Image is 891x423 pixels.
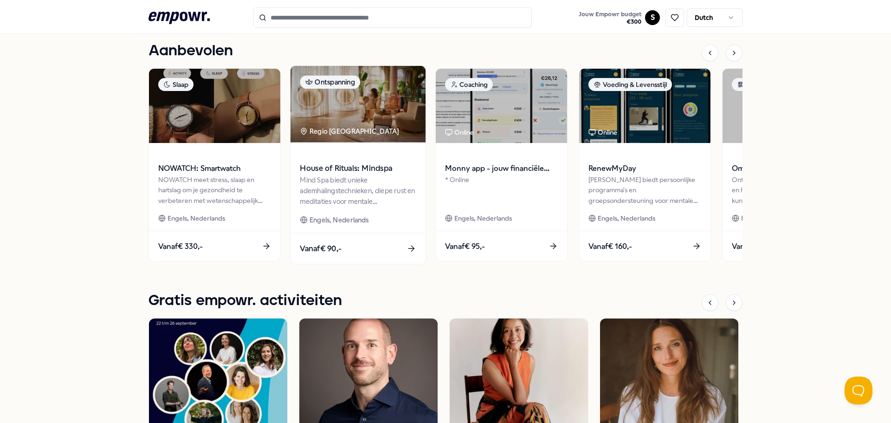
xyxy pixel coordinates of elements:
[454,213,512,223] span: Engels, Nederlands
[158,163,271,175] span: NOWATCH: Smartwatch
[732,175,845,206] div: Ontdek vier gedragsstijlen via kleuren en hoe ze effectieve communicatie kunnen bevorderen.
[588,175,701,206] div: [PERSON_NAME] biedt persoonlijke programma's en groepsondersteuning voor mentale veerkracht en vi...
[645,10,660,25] button: S
[300,126,400,137] div: Regio [GEOGRAPHIC_DATA]
[588,163,701,175] span: RenewMyDay
[290,65,426,265] a: package imageOntspanningRegio [GEOGRAPHIC_DATA] House of Rituals: MindspaMind Spa biedt unieke ad...
[168,213,225,223] span: Engels, Nederlands
[310,215,369,225] span: Engels, Nederlands
[732,163,845,175] span: Omringd door idioten
[723,69,854,143] img: package image
[579,69,710,143] img: package image
[732,241,772,253] span: Vanaf € 20,-
[579,68,711,261] a: package imageVoeding & LevensstijlOnlineRenewMyDay[PERSON_NAME] biedt persoonlijke programma's en...
[148,289,342,312] h1: Gratis empowr. activiteiten
[577,9,643,27] button: Jouw Empowr budget€300
[435,68,568,261] a: package imageCoachingOnlineMonny app - jouw financiële assistent* OnlineEngels, NederlandsVanaf€ ...
[588,78,672,91] div: Voeding & Levensstijl
[300,175,416,207] div: Mind Spa biedt unieke ademhalingstechnieken, diepe rust en meditaties voor mentale stressverlicht...
[300,163,416,175] span: House of Rituals: Mindspa
[158,241,203,253] span: Vanaf € 330,-
[579,18,641,26] span: € 300
[300,75,360,89] div: Ontspanning
[588,127,617,137] div: Online
[291,66,426,143] img: package image
[445,175,558,206] div: * Online
[445,78,493,91] div: Coaching
[158,175,271,206] div: NOWATCH meet stress, slaap en hartslag om je gezondheid te verbeteren met wetenschappelijk gevali...
[588,241,632,253] span: Vanaf € 160,-
[579,11,641,18] span: Jouw Empowr budget
[722,68,854,261] a: package imageBoekenOmringd door idiotenOntdek vier gedragsstijlen via kleuren en hoe ze effectiev...
[575,8,645,27] a: Jouw Empowr budget€300
[445,241,485,253] span: Vanaf € 95,-
[436,69,567,143] img: package image
[148,68,281,261] a: package imageSlaapNOWATCH: SmartwatchNOWATCH meet stress, slaap en hartslag om je gezondheid te v...
[732,78,774,91] div: Boeken
[598,213,655,223] span: Engels, Nederlands
[253,7,532,28] input: Search for products, categories or subcategories
[445,127,474,137] div: Online
[149,69,280,143] img: package image
[845,377,872,404] iframe: Help Scout Beacon - Open
[148,39,233,63] h1: Aanbevolen
[158,78,194,91] div: Slaap
[300,242,342,254] span: Vanaf € 90,-
[445,163,558,175] span: Monny app - jouw financiële assistent
[741,213,799,223] span: Engels, Nederlands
